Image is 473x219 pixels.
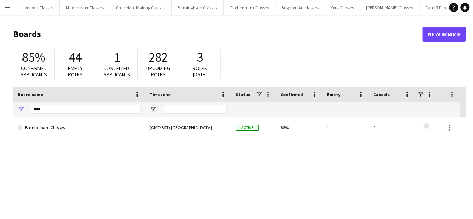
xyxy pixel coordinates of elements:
span: Cancels [373,92,390,97]
span: 1 [114,49,120,66]
button: Open Filter Menu [150,106,156,113]
a: Birmingham Classes [18,117,141,138]
span: 44 [69,49,82,66]
span: Confirmed [280,92,303,97]
span: 282 [149,49,168,66]
span: Board name [18,92,43,97]
div: 0 [369,117,415,138]
span: Timezone [150,92,171,97]
button: York Classes [325,0,360,15]
button: Liverpool Classes [15,0,60,15]
span: Cancelled applicants [104,65,130,78]
button: Open Filter Menu [18,106,24,113]
span: Confirmed applicants [21,65,47,78]
button: Manchester Classes [60,0,110,15]
span: Roles [DATE] [193,65,207,78]
a: New Board [422,27,466,42]
div: 86% [276,117,322,138]
button: Brighton Art classes [275,0,325,15]
span: Upcoming roles [146,65,170,78]
span: Empty [327,92,340,97]
button: [PERSON_NAME] Classes [360,0,419,15]
input: Board name Filter Input [31,105,141,114]
span: Empty roles [68,65,83,78]
span: 85% [22,49,45,66]
h1: Boards [13,28,422,40]
span: Active [236,125,259,131]
button: Cheltenham Classes [224,0,275,15]
div: 1 [322,117,369,138]
span: Status [236,92,250,97]
button: Birmingham Classes [172,0,224,15]
button: Chocolate Making Classes [110,0,172,15]
div: (GMT/BST) [GEOGRAPHIC_DATA] [145,117,231,138]
span: 3 [197,49,203,66]
input: Timezone Filter Input [163,105,227,114]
